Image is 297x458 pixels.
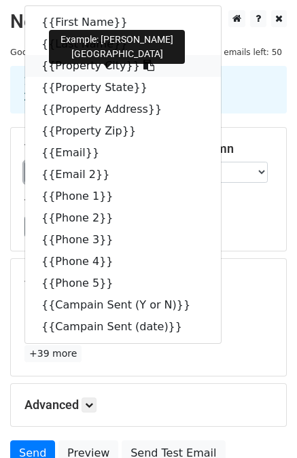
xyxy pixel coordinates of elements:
[196,45,287,60] span: Daily emails left: 50
[25,12,221,33] a: {{First Name}}
[229,393,297,458] iframe: Chat Widget
[25,33,221,55] a: {{Last Name}}
[25,229,221,251] a: {{Phone 3}}
[25,142,221,164] a: {{Email}}
[25,55,221,77] a: {{Property City}}
[25,120,221,142] a: {{Property Zip}}
[49,30,185,64] div: Example: [PERSON_NAME][GEOGRAPHIC_DATA]
[25,77,221,99] a: {{Property State}}
[196,47,287,57] a: Daily emails left: 50
[10,47,186,57] small: Google Sheet:
[25,164,221,186] a: {{Email 2}}
[25,272,221,294] a: {{Phone 5}}
[24,398,273,412] h5: Advanced
[25,251,221,272] a: {{Phone 4}}
[14,74,283,105] div: 1. Write your email in Gmail 2. Click
[25,186,221,207] a: {{Phone 1}}
[25,207,221,229] a: {{Phone 2}}
[10,10,287,33] h2: New Campaign
[25,294,221,316] a: {{Campain Sent (Y or N)}}
[25,316,221,338] a: {{Campain Sent (date)}}
[24,345,82,362] a: +39 more
[25,99,221,120] a: {{Property Address}}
